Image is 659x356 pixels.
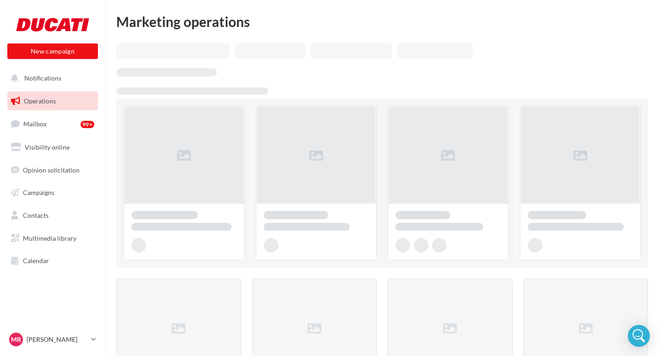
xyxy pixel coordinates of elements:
[116,15,648,28] div: Marketing operations
[7,331,98,348] a: MR [PERSON_NAME]
[5,161,100,180] a: Opinion solicitation
[5,92,100,111] a: Operations
[5,251,100,270] a: Calendar
[24,97,56,105] span: Operations
[23,211,49,219] span: Contacts
[5,183,100,202] a: Campaigns
[27,335,87,344] p: [PERSON_NAME]
[23,120,47,128] span: Mailbox
[24,74,61,82] span: Notifications
[5,206,100,225] a: Contacts
[81,121,94,128] div: 99+
[628,325,650,347] div: Open Intercom Messenger
[5,229,100,248] a: Multimedia library
[23,166,80,173] span: Opinion solicitation
[25,143,70,151] span: Visibility online
[7,43,98,59] button: New campaign
[23,257,49,264] span: Calendar
[5,69,96,88] button: Notifications
[23,234,76,242] span: Multimedia library
[11,335,21,344] span: MR
[5,114,100,134] a: Mailbox99+
[5,138,100,157] a: Visibility online
[23,189,54,196] span: Campaigns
